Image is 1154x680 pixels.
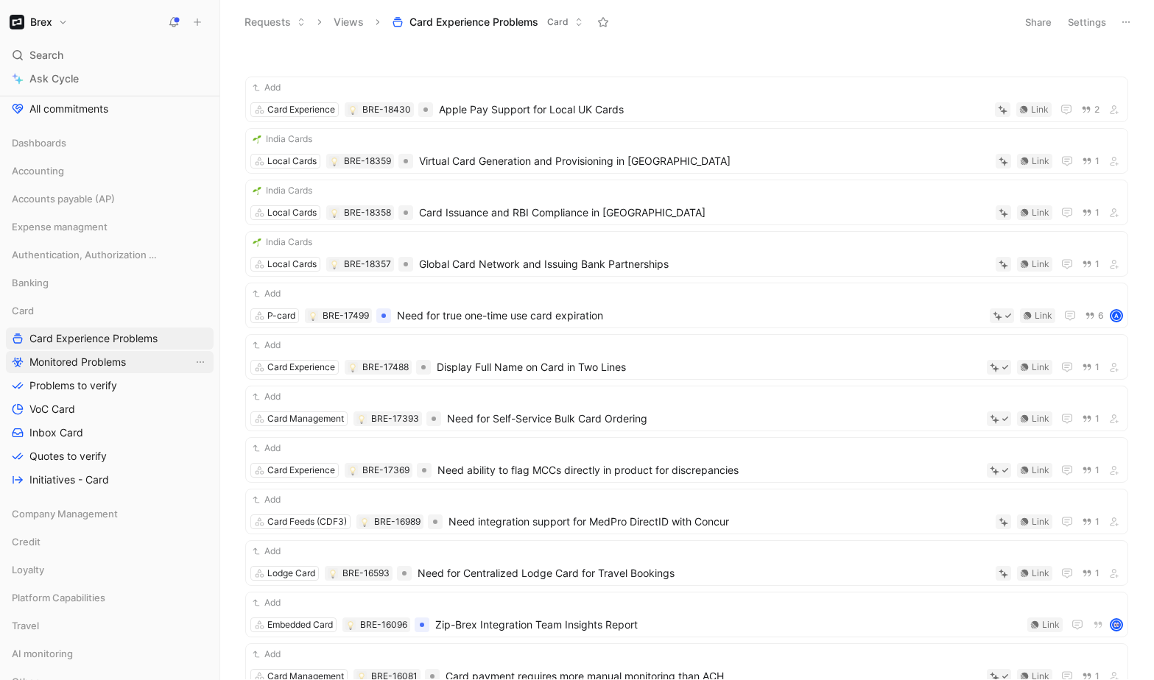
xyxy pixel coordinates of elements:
div: Expense managment [6,216,214,238]
div: BRE-18358 [344,205,391,220]
button: Add [250,80,283,95]
img: 💡 [330,209,339,218]
div: BRE-16096 [360,617,407,632]
a: 🌱India CardsLocal Cards💡BRE-18359Virtual Card Generation and Provisioning in [GEOGRAPHIC_DATA]Link1 [245,128,1128,174]
div: Company Management [6,503,214,529]
span: All commitments [29,102,108,116]
button: 💡 [329,156,339,166]
button: 2 [1078,102,1102,118]
span: Search [29,46,63,64]
div: 💡 [345,620,356,630]
span: India Cards [266,132,312,146]
img: 💡 [330,157,339,166]
div: Banking [6,272,214,294]
span: India Cards [266,235,312,249]
div: Credit [6,531,214,557]
span: Need integration support for MedPro DirectID with Concur [448,513,990,531]
div: Company Management [6,503,214,525]
a: AddEmbedded Card💡BRE-16096Zip-Brex Integration Team Insights ReportLinkavatar [245,592,1128,637]
button: 🌱India Cards [250,183,314,198]
div: Local Cards [267,205,317,220]
a: AddP-card💡BRE-17499Need for true one-time use card expirationLink6A [245,283,1128,328]
div: Card Management [267,411,344,426]
span: 1 [1095,208,1100,217]
button: Views [327,11,370,33]
div: Travel [6,615,214,641]
div: Link [1035,308,1052,323]
img: avatar [1111,620,1122,630]
div: BRE-17499 [323,308,369,323]
span: Virtual Card Generation and Provisioning in [GEOGRAPHIC_DATA] [419,152,990,170]
img: 💡 [330,261,339,269]
div: Platform Capabilities [6,587,214,609]
button: 1 [1079,565,1102,581]
div: 💡 [348,105,358,115]
div: Accounting [6,160,214,182]
span: Need for true one-time use card expiration [397,307,984,325]
div: Dashboards [6,132,214,154]
img: 🌱 [253,186,261,195]
button: Add [250,647,283,662]
span: 1 [1095,414,1100,423]
span: Global Card Network and Issuing Bank Partnerships [419,255,990,273]
div: 💡 [308,311,318,321]
a: Inbox Card [6,422,214,444]
span: Apple Pay Support for Local UK Cards [439,101,989,118]
button: 💡 [328,568,338,578]
button: Add [250,286,283,301]
button: Settings [1061,12,1113,32]
div: AI monitoring [6,642,214,669]
div: P-card [267,308,295,323]
div: Accounts payable (AP) [6,188,214,210]
span: Zip-Brex Integration Team Insights Report [435,616,1021,634]
img: 💡 [348,467,357,475]
div: Expense managment [6,216,214,242]
a: Monitored ProblemsView actions [6,351,214,373]
div: Loyalty [6,559,214,585]
span: 1 [1095,260,1100,269]
div: Card Experience [267,102,335,117]
span: Dashboards [12,135,66,150]
button: 💡 [348,465,358,475]
div: Link [1032,360,1049,375]
span: Quotes to verify [29,449,107,464]
span: Credit [12,534,41,549]
div: Card Experience [267,360,335,375]
span: Card Issuance and RBI Compliance in [GEOGRAPHIC_DATA] [419,204,990,222]
div: Card Feeds (CDF3) [267,514,347,529]
button: 1 [1079,411,1102,427]
div: Link [1032,566,1049,581]
div: Banking [6,272,214,298]
div: CardCard Experience ProblemsMonitored ProblemsView actionsProblems to verifyVoC CardInbox CardQuo... [6,300,214,491]
button: 1 [1079,205,1102,221]
span: Need for Centralized Lodge Card for Travel Bookings [418,564,990,582]
div: Link [1032,463,1049,478]
a: AddCard Feeds (CDF3)💡BRE-16989Need integration support for MedPro DirectID with ConcurLink1 [245,489,1128,534]
span: Company Management [12,506,118,521]
div: Local Cards [267,257,317,272]
div: BRE-18430 [362,102,411,117]
button: 💡 [329,259,339,269]
div: 💡 [329,208,339,218]
span: Banking [12,275,49,290]
button: Requests [238,11,312,33]
span: Need ability to flag MCCs directly in product for discrepancies [437,461,981,479]
a: Card Experience Problems [6,327,214,350]
div: A [1111,311,1122,321]
a: Problems to verify [6,375,214,397]
div: AI monitoring [6,642,214,665]
span: 2 [1094,105,1100,114]
button: 1 [1079,256,1102,272]
span: Problems to verify [29,378,117,393]
span: India Cards [266,183,312,198]
div: Link [1032,411,1049,426]
div: Link [1032,205,1049,220]
span: 1 [1095,466,1100,475]
div: Embedded Card [267,617,333,632]
button: Add [250,544,283,559]
a: Quotes to verify [6,445,214,467]
h1: Brex [30,15,52,29]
